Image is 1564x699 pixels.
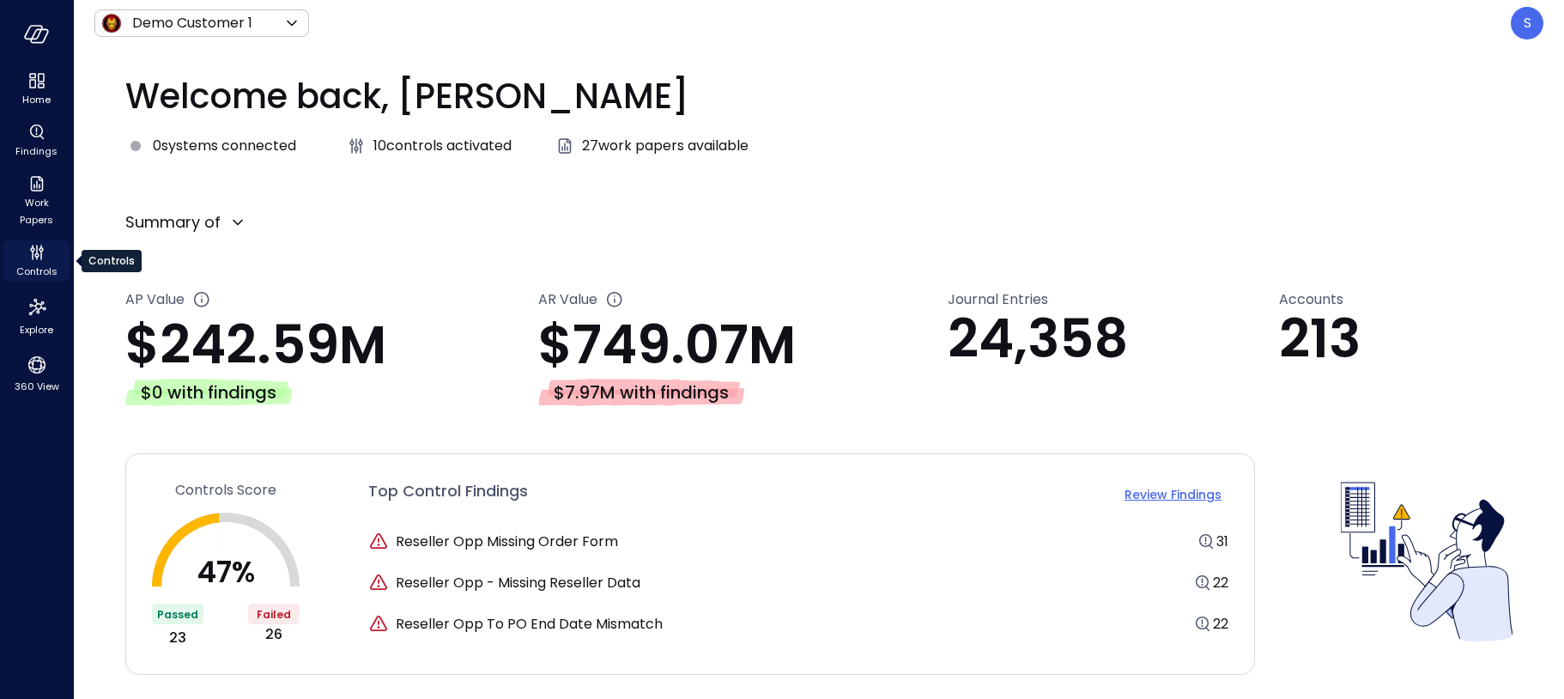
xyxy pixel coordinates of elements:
div: Findings [3,120,70,161]
span: 10 controls activated [373,136,512,156]
span: 24,358 [948,301,1128,376]
a: 10controls activated [346,136,512,156]
div: Controls [82,250,142,272]
span: 22 [1213,614,1228,634]
span: Passed [157,607,198,622]
div: Home [3,69,70,110]
span: Findings [15,143,58,160]
a: $0 with findings [125,374,538,406]
span: Controls [16,263,58,280]
span: Journal Entries [948,289,1048,310]
span: Reseller Opp To PO End Date Mismatch [396,614,663,635]
span: 360 View [15,378,59,395]
span: 31 [1216,532,1228,551]
span: $749.07M [538,307,796,382]
p: 213 [1279,310,1512,368]
span: Failed [257,607,291,622]
a: 27work papers available [555,136,749,156]
p: Review Findings [1125,486,1221,504]
img: Controls [1341,476,1512,647]
p: Welcome back, [PERSON_NAME] [125,70,1512,122]
a: 31 [1216,532,1228,552]
button: Review Findings [1118,480,1228,509]
span: 0 systems connected [153,136,296,156]
p: 47 % [197,557,255,587]
span: Reseller Opp - Missing Reseller Data [396,573,640,593]
div: Steve Sovik [1511,7,1543,40]
div: $0 with findings [125,379,292,406]
a: $7.97M with findings [538,374,948,406]
span: 27 work papers available [582,136,749,156]
span: $242.59M [125,307,386,382]
span: AR Value [538,289,597,316]
div: 360 View [3,350,70,397]
span: Home [22,91,51,108]
span: 26 [265,624,282,645]
p: Summary of [125,210,221,234]
div: Controls [3,240,70,282]
div: Work Papers [3,172,70,230]
p: Demo Customer 1 [132,13,252,33]
span: Reseller Opp Missing Order Form [396,532,618,552]
span: 22 [1213,573,1228,593]
span: Work Papers [10,194,63,228]
span: Top Control Findings [368,480,528,509]
img: Icon [101,13,122,33]
div: Explore [3,292,70,340]
span: Accounts [1279,289,1343,310]
span: AP Value [125,289,185,316]
div: $7.97M with findings [538,379,744,406]
a: Controls Score [152,480,300,501]
span: 23 [169,628,186,648]
span: Explore [20,321,53,338]
a: 22 [1213,573,1228,593]
p: S [1524,13,1531,33]
a: 22 [1213,614,1228,635]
